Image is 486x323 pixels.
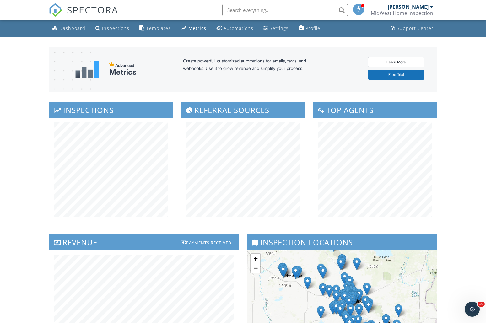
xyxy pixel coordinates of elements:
[305,25,320,31] div: Profile
[49,102,173,118] h3: Inspections
[146,25,171,31] div: Templates
[397,25,434,31] div: Support Center
[49,234,239,250] h3: Revenue
[75,61,99,78] img: metrics-aadfce2e17a16c02574e7fc40e4d6b8174baaf19895a402c862ea781aae8ef5b.svg
[115,63,134,68] span: Advanced
[224,25,253,31] div: Automations
[188,25,206,31] div: Metrics
[59,25,85,31] div: Dashboard
[371,10,433,16] div: MidWest Home Inspection
[137,23,173,34] a: Templates
[251,254,260,263] a: Zoom in
[214,23,256,34] a: Automations (Basic)
[247,234,437,250] h3: Inspection Locations
[50,23,88,34] a: Dashboard
[313,102,437,118] h3: Top Agents
[93,23,132,34] a: Inspections
[368,57,424,67] a: Learn More
[183,57,321,82] div: Create powerful, customized automations for emails, texts, and webhooks. Use it to grow revenue a...
[465,302,480,317] iframe: Intercom live chat
[181,102,305,118] h3: Referral Sources
[261,23,291,34] a: Settings
[478,302,485,307] span: 10
[368,70,424,80] a: Free Trial
[49,8,118,22] a: SPECTORA
[270,25,289,31] div: Settings
[109,68,137,77] div: Metrics
[67,3,118,16] span: SPECTORA
[178,23,209,34] a: Metrics
[251,263,260,273] a: Zoom out
[296,23,323,34] a: Company Profile
[178,236,234,246] a: Payments Received
[178,238,234,247] div: Payments Received
[49,47,91,116] img: advanced-banner-bg-f6ff0eecfa0ee76150a1dea9fec4b49f333892f74bc19f1b897a312d7a1b2ff3.png
[388,4,429,10] div: [PERSON_NAME]
[49,3,62,17] img: The Best Home Inspection Software - Spectora
[102,25,129,31] div: Inspections
[222,4,348,16] input: Search everything...
[388,23,436,34] a: Support Center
